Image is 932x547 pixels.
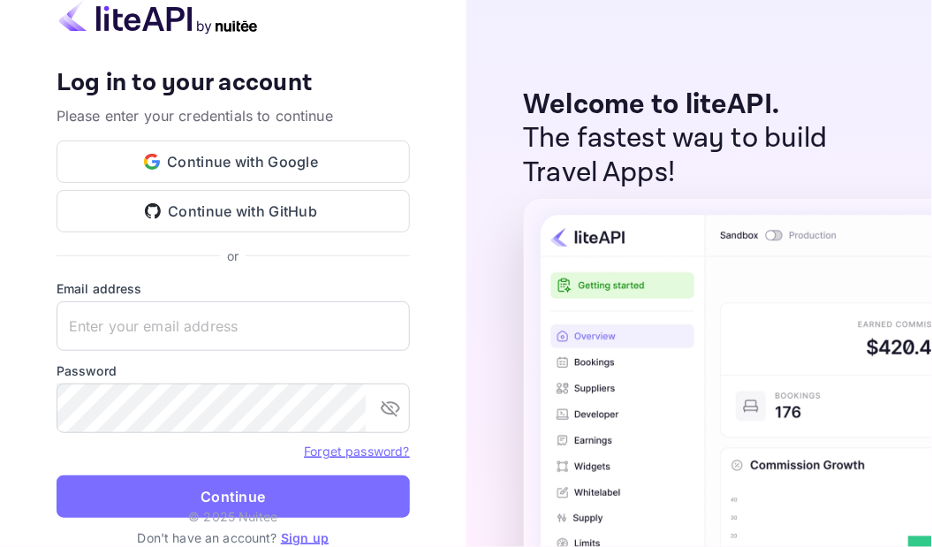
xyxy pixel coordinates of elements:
[281,530,329,545] a: Sign up
[304,444,409,459] a: Forget password?
[524,88,898,122] p: Welcome to liteAPI.
[227,247,239,265] p: or
[57,105,410,126] p: Please enter your credentials to continue
[57,190,410,232] button: Continue with GitHub
[57,361,410,380] label: Password
[57,528,410,547] p: Don't have an account?
[524,122,898,190] p: The fastest way to build Travel Apps!
[57,475,410,518] button: Continue
[373,391,408,426] button: toggle password visibility
[57,301,410,351] input: Enter your email address
[304,442,409,460] a: Forget password?
[57,279,410,298] label: Email address
[188,507,277,526] p: © 2025 Nuitee
[57,68,410,99] h4: Log in to your account
[57,141,410,183] button: Continue with Google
